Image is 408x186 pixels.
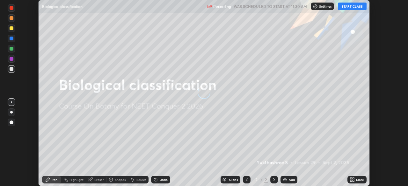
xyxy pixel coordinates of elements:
img: class-settings-icons [313,4,318,9]
div: Highlight [69,178,84,181]
div: More [356,178,364,181]
div: 2 [253,178,259,182]
p: Recording [213,4,231,9]
p: Settings [319,5,331,8]
div: / [261,178,263,182]
img: add-slide-button [282,177,288,182]
div: Pen [52,178,57,181]
p: Biological classification [42,4,83,9]
h5: WAS SCHEDULED TO START AT 11:30 AM [234,3,307,9]
div: Add [289,178,295,181]
div: Select [136,178,146,181]
div: Shapes [115,178,126,181]
img: recording.375f2c34.svg [207,4,212,9]
div: 2 [264,177,268,183]
button: START CLASS [338,3,367,10]
div: Slides [229,178,238,181]
div: Eraser [94,178,104,181]
div: Undo [160,178,168,181]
